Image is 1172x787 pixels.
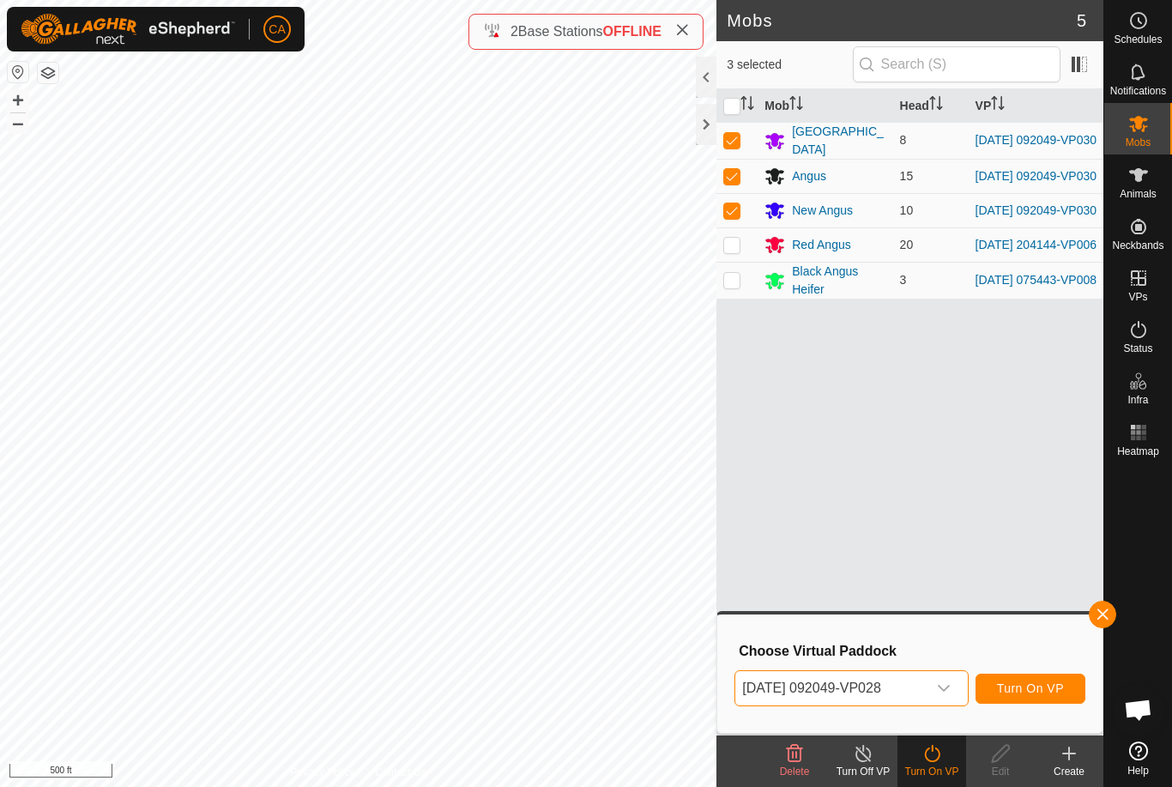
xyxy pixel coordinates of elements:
[927,671,961,705] div: dropdown trigger
[792,263,885,299] div: Black Angus Heifer
[976,169,1096,183] a: [DATE] 092049-VP030
[1104,735,1172,783] a: Help
[1126,137,1151,148] span: Mobs
[375,765,426,780] a: Contact Us
[1110,86,1166,96] span: Notifications
[510,24,518,39] span: 2
[991,99,1005,112] p-sorticon: Activate to sort
[969,89,1103,123] th: VP
[1077,8,1086,33] span: 5
[269,21,285,39] span: CA
[900,273,907,287] span: 3
[1112,240,1163,251] span: Neckbands
[38,63,58,83] button: Map Layers
[829,764,897,779] div: Turn Off VP
[976,238,1096,251] a: [DATE] 204144-VP006
[739,643,1085,659] h3: Choose Virtual Paddock
[900,133,907,147] span: 8
[21,14,235,45] img: Gallagher Logo
[291,765,355,780] a: Privacy Policy
[518,24,603,39] span: Base Stations
[8,90,28,111] button: +
[1120,189,1157,199] span: Animals
[997,681,1064,695] span: Turn On VP
[900,169,914,183] span: 15
[853,46,1060,82] input: Search (S)
[1113,684,1164,736] a: Open chat
[603,24,662,39] span: OFFLINE
[789,99,803,112] p-sorticon: Activate to sort
[900,203,914,217] span: 10
[8,112,28,133] button: –
[1117,446,1159,457] span: Heatmap
[780,766,810,778] span: Delete
[1128,292,1147,302] span: VPs
[740,99,754,112] p-sorticon: Activate to sort
[900,238,914,251] span: 20
[893,89,969,123] th: Head
[976,133,1096,147] a: [DATE] 092049-VP030
[727,56,852,74] span: 3 selected
[1127,766,1149,776] span: Help
[1123,343,1152,354] span: Status
[966,764,1035,779] div: Edit
[735,671,926,705] span: 2025-08-22 092049-VP028
[1114,34,1162,45] span: Schedules
[976,203,1096,217] a: [DATE] 092049-VP030
[792,167,826,185] div: Angus
[792,236,851,254] div: Red Angus
[1127,395,1148,405] span: Infra
[929,99,943,112] p-sorticon: Activate to sort
[792,202,853,220] div: New Angus
[897,764,966,779] div: Turn On VP
[976,273,1096,287] a: [DATE] 075443-VP008
[727,10,1077,31] h2: Mobs
[8,62,28,82] button: Reset Map
[976,674,1085,704] button: Turn On VP
[1035,764,1103,779] div: Create
[758,89,892,123] th: Mob
[792,123,885,159] div: [GEOGRAPHIC_DATA]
